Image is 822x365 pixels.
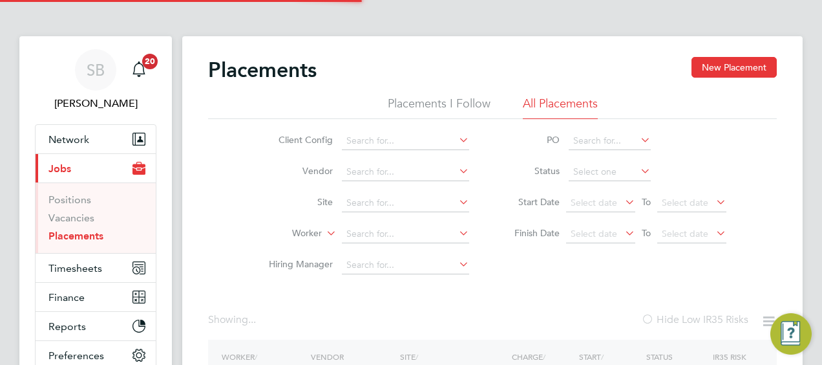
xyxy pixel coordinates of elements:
[208,57,317,83] h2: Placements
[35,96,156,111] span: Sara Blatcher
[770,313,812,355] button: Engage Resource Center
[48,291,85,304] span: Finance
[638,194,655,210] span: To
[208,313,258,327] div: Showing
[571,228,617,239] span: Select date
[342,225,469,243] input: Search for...
[36,312,156,340] button: Reports
[258,258,333,270] label: Hiring Manager
[142,54,158,69] span: 20
[48,133,89,146] span: Network
[126,49,152,91] a: 20
[523,96,598,119] li: All Placements
[48,230,103,242] a: Placements
[248,313,256,326] span: ...
[48,262,102,274] span: Timesheets
[501,165,560,177] label: Status
[258,196,333,208] label: Site
[36,182,156,253] div: Jobs
[662,197,708,208] span: Select date
[48,212,94,224] a: Vacancies
[258,165,333,177] label: Vendor
[36,154,156,182] button: Jobs
[638,225,655,241] span: To
[48,194,91,206] a: Positions
[342,163,469,181] input: Search for...
[388,96,490,119] li: Placements I Follow
[342,132,469,150] input: Search for...
[501,134,560,146] label: PO
[258,134,333,146] label: Client Config
[248,227,322,240] label: Worker
[569,163,651,181] input: Select one
[662,228,708,239] span: Select date
[501,227,560,239] label: Finish Date
[569,132,651,150] input: Search for...
[36,254,156,282] button: Timesheets
[87,61,105,78] span: SB
[342,194,469,212] input: Search for...
[342,256,469,274] input: Search for...
[571,197,617,208] span: Select date
[36,125,156,153] button: Network
[691,57,777,78] button: New Placement
[35,49,156,111] a: SB[PERSON_NAME]
[641,313,748,326] label: Hide Low IR35 Risks
[36,283,156,311] button: Finance
[501,196,560,208] label: Start Date
[48,320,86,333] span: Reports
[48,162,71,175] span: Jobs
[48,349,104,362] span: Preferences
